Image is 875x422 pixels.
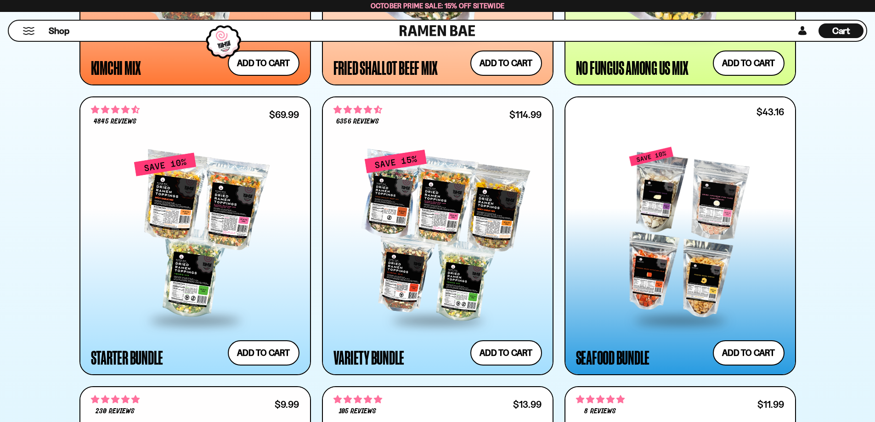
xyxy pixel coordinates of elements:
a: 4.63 stars 6356 reviews $114.99 Variety Bundle Add to cart [322,96,553,375]
div: Kimchi Mix [91,59,141,76]
span: 4.75 stars [576,394,625,405]
span: 105 reviews [339,408,376,415]
div: Seafood Bundle [576,349,650,366]
span: 8 reviews [584,408,615,415]
button: Add to cart [713,51,785,76]
span: 6356 reviews [336,118,378,125]
span: October Prime Sale: 15% off Sitewide [371,1,505,10]
span: Shop [49,25,69,37]
div: $69.99 [269,110,299,119]
div: No Fungus Among Us Mix [576,59,689,76]
a: 4.71 stars 4845 reviews $69.99 Starter Bundle Add to cart [79,96,311,375]
div: Starter Bundle [91,349,164,366]
button: Add to cart [713,340,785,366]
div: $11.99 [757,400,784,409]
div: Fried Shallot Beef Mix [333,59,438,76]
a: Shop [49,23,69,38]
button: Add to cart [228,340,299,366]
button: Add to cart [470,340,542,366]
span: 4.63 stars [333,104,382,116]
span: 4845 reviews [94,118,136,125]
div: $13.99 [513,400,542,409]
span: Cart [832,25,850,36]
button: Add to cart [470,51,542,76]
span: 230 reviews [96,408,134,415]
button: Add to cart [228,51,299,76]
div: $43.16 [756,107,784,116]
div: Cart [819,21,864,41]
button: Mobile Menu Trigger [23,27,35,35]
div: Variety Bundle [333,349,405,366]
a: $43.16 Seafood Bundle Add to cart [565,96,796,375]
span: 4.77 stars [91,394,140,405]
div: $114.99 [509,110,542,119]
div: $9.99 [275,400,299,409]
span: 4.90 stars [333,394,382,405]
span: 4.71 stars [91,104,140,116]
